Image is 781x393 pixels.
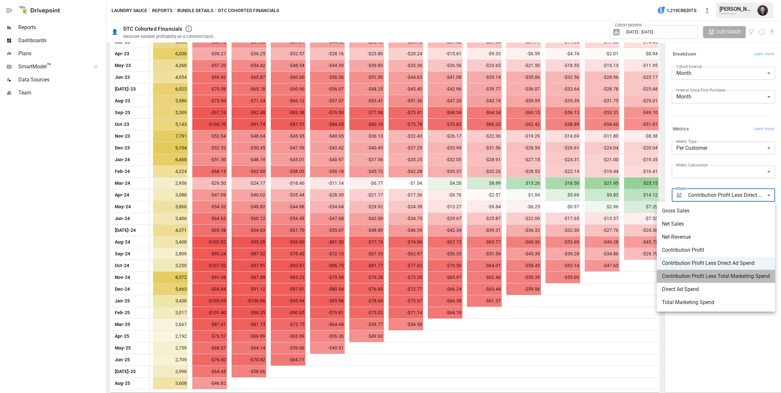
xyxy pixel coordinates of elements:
[662,246,770,254] span: Contribution Profit
[662,259,770,267] span: Contribution Profit Less Direct Ad Spend
[662,233,770,241] span: Net Revenue
[662,220,770,228] span: Net Sales
[662,285,770,293] span: Direct Ad Spend
[662,299,770,306] span: Total Marketing Spend
[662,207,770,215] span: Gross Sales
[662,272,770,280] span: Contribution Profit Less Total Marketing Spend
